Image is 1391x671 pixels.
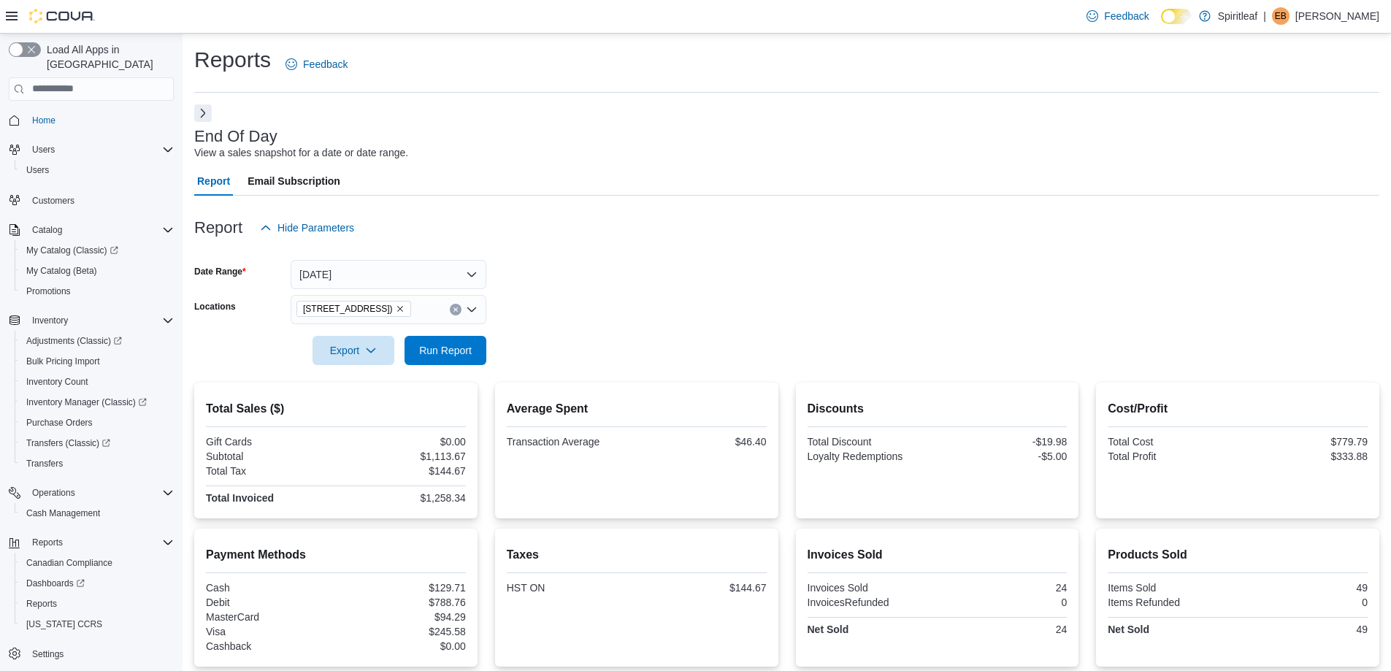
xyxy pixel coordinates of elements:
button: Open list of options [466,304,478,315]
span: Inventory Count [26,376,88,388]
span: Transfers (Classic) [20,434,174,452]
button: Operations [3,483,180,503]
div: $779.79 [1241,436,1368,448]
span: Adjustments (Classic) [20,332,174,350]
div: View a sales snapshot for a date or date range. [194,145,408,161]
span: Purchase Orders [26,417,93,429]
button: Remove 578 - Spiritleaf Bridge St (Campbellford) from selection in this group [396,304,405,313]
span: Adjustments (Classic) [26,335,122,347]
button: Purchase Orders [15,413,180,433]
div: Visa [206,626,333,637]
button: Reports [26,534,69,551]
div: Items Sold [1108,582,1235,594]
button: Users [15,160,180,180]
span: Feedback [303,57,348,72]
span: Run Report [419,343,472,358]
div: $129.71 [339,582,466,594]
h2: Taxes [507,546,767,564]
span: Inventory Manager (Classic) [20,394,174,411]
a: Bulk Pricing Import [20,353,106,370]
button: Settings [3,643,180,664]
div: HST ON [507,582,634,594]
img: Cova [29,9,95,23]
span: Operations [26,484,174,502]
a: Inventory Count [20,373,94,391]
a: My Catalog (Classic) [20,242,124,259]
div: $333.88 [1241,450,1368,462]
span: Transfers (Classic) [26,437,110,449]
button: Catalog [26,221,68,239]
span: Load All Apps in [GEOGRAPHIC_DATA] [41,42,174,72]
span: Customers [26,191,174,209]
div: 49 [1241,582,1368,594]
button: My Catalog (Beta) [15,261,180,281]
a: Transfers (Classic) [15,433,180,453]
span: My Catalog (Beta) [20,262,174,280]
a: Adjustments (Classic) [20,332,128,350]
span: Bulk Pricing Import [20,353,174,370]
button: Operations [26,484,81,502]
button: Clear input [450,304,461,315]
h1: Reports [194,45,271,74]
span: Home [26,111,174,129]
div: Cash [206,582,333,594]
span: Dashboards [20,575,174,592]
div: Transaction Average [507,436,634,448]
a: My Catalog (Classic) [15,240,180,261]
button: Inventory [26,312,74,329]
div: $94.29 [339,611,466,623]
span: Operations [32,487,75,499]
span: Settings [32,648,64,660]
div: Debit [206,597,333,608]
span: Transfers [20,455,174,472]
button: Bulk Pricing Import [15,351,180,372]
a: Purchase Orders [20,414,99,432]
span: My Catalog (Classic) [26,245,118,256]
span: Catalog [26,221,174,239]
div: $245.58 [339,626,466,637]
span: Settings [26,645,174,663]
span: Inventory Count [20,373,174,391]
span: Bulk Pricing Import [26,356,100,367]
h3: End Of Day [194,128,277,145]
div: 49 [1241,624,1368,635]
div: Loyalty Redemptions [808,450,935,462]
div: Invoices Sold [808,582,935,594]
span: 578 - Spiritleaf Bridge St (Campbellford) [296,301,411,317]
div: $144.67 [339,465,466,477]
span: Customers [32,195,74,207]
span: Reports [32,537,63,548]
button: [US_STATE] CCRS [15,614,180,634]
span: Washington CCRS [20,616,174,633]
h2: Average Spent [507,400,767,418]
span: Users [20,161,174,179]
div: 24 [940,582,1067,594]
a: My Catalog (Beta) [20,262,103,280]
span: Canadian Compliance [20,554,174,572]
span: Canadian Compliance [26,557,112,569]
h2: Cost/Profit [1108,400,1368,418]
strong: Net Sold [808,624,849,635]
button: Catalog [3,220,180,240]
span: Users [26,164,49,176]
a: Customers [26,192,80,210]
span: [STREET_ADDRESS]) [303,302,393,316]
button: [DATE] [291,260,486,289]
button: Inventory Count [15,372,180,392]
button: Export [313,336,394,365]
button: Run Report [405,336,486,365]
span: Purchase Orders [20,414,174,432]
a: Transfers [20,455,69,472]
div: $788.76 [339,597,466,608]
a: Transfers (Classic) [20,434,116,452]
span: Email Subscription [248,166,340,196]
p: | [1263,7,1266,25]
div: 0 [940,597,1067,608]
strong: Net Sold [1108,624,1149,635]
a: Promotions [20,283,77,300]
a: Inventory Manager (Classic) [20,394,153,411]
a: Feedback [280,50,353,79]
div: Subtotal [206,450,333,462]
div: -$5.00 [940,450,1067,462]
button: Next [194,104,212,122]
